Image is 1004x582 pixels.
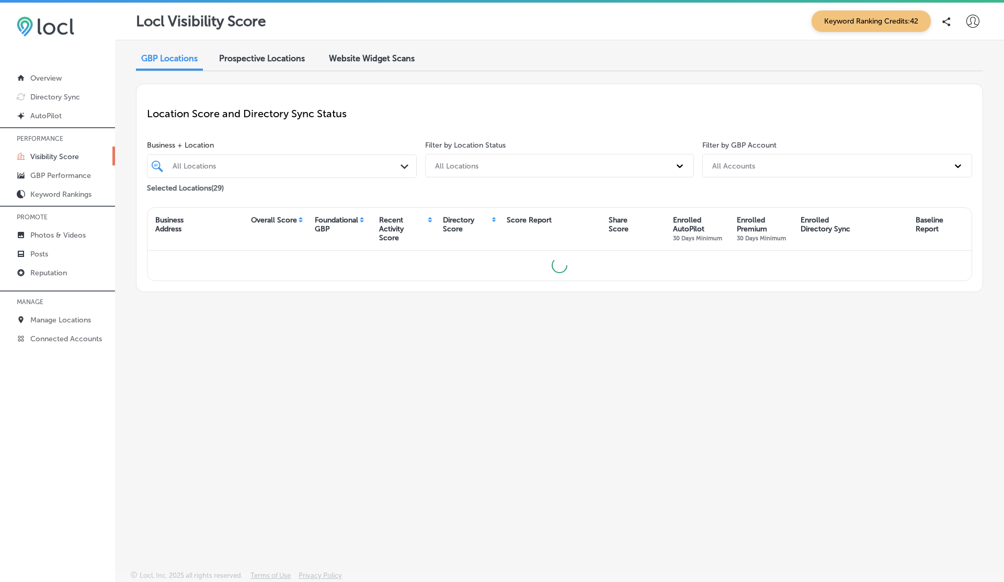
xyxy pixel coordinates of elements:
[147,141,417,150] span: Business + Location
[30,171,91,180] p: GBP Performance
[329,53,415,63] span: Website Widget Scans
[219,53,305,63] span: Prospective Locations
[737,216,786,242] div: Enrolled Premium
[812,10,931,32] span: Keyword Ranking Credits: 42
[673,234,722,242] span: 30 Days Minimum
[315,216,358,233] div: Foundational GBP
[712,161,755,170] div: All Accounts
[30,334,102,343] p: Connected Accounts
[609,216,629,233] div: Share Score
[801,216,850,233] div: Enrolled Directory Sync
[737,234,786,242] span: 30 Days Minimum
[30,111,62,120] p: AutoPilot
[702,141,777,150] label: Filter by GBP Account
[155,216,184,233] div: Business Address
[147,107,972,120] p: Location Score and Directory Sync Status
[30,316,91,324] p: Manage Locations
[379,216,427,242] div: Recent Activity Score
[425,141,506,150] label: Filter by Location Status
[173,162,402,171] div: All Locations
[673,216,722,242] div: Enrolled AutoPilot
[136,13,266,30] p: Locl Visibility Score
[140,572,243,579] p: Locl, Inc. 2025 all rights reserved.
[30,190,92,199] p: Keyword Rankings
[507,216,552,225] div: Score Report
[17,16,74,37] img: 6efc1275baa40be7c98c3b36c6bfde44.png
[30,74,62,83] p: Overview
[435,161,478,170] div: All Locations
[147,180,224,193] p: Selected Locations ( 29 )
[141,53,198,63] span: GBP Locations
[916,216,943,233] div: Baseline Report
[251,216,297,225] div: Overall Score
[30,93,80,102] p: Directory Sync
[443,216,490,233] div: Directory Score
[30,231,86,240] p: Photos & Videos
[30,250,48,259] p: Posts
[30,268,67,277] p: Reputation
[30,152,79,161] p: Visibility Score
